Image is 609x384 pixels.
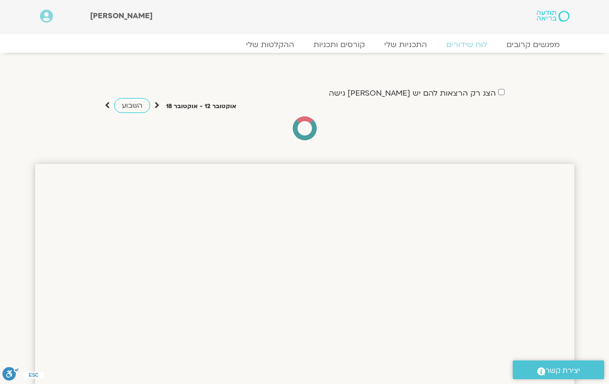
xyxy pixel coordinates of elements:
a: ההקלטות שלי [236,40,304,50]
label: הצג רק הרצאות להם יש [PERSON_NAME] גישה [329,89,496,98]
a: לוח שידורים [437,40,497,50]
a: מפגשים קרובים [497,40,570,50]
span: השבוע [122,101,143,110]
nav: Menu [40,40,570,50]
a: יצירת קשר [513,360,604,379]
span: יצירת קשר [545,364,580,377]
a: קורסים ותכניות [304,40,375,50]
p: אוקטובר 12 - אוקטובר 18 [166,101,236,111]
span: [PERSON_NAME] [90,11,153,21]
a: השבוע [114,98,150,113]
a: התכניות שלי [375,40,437,50]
